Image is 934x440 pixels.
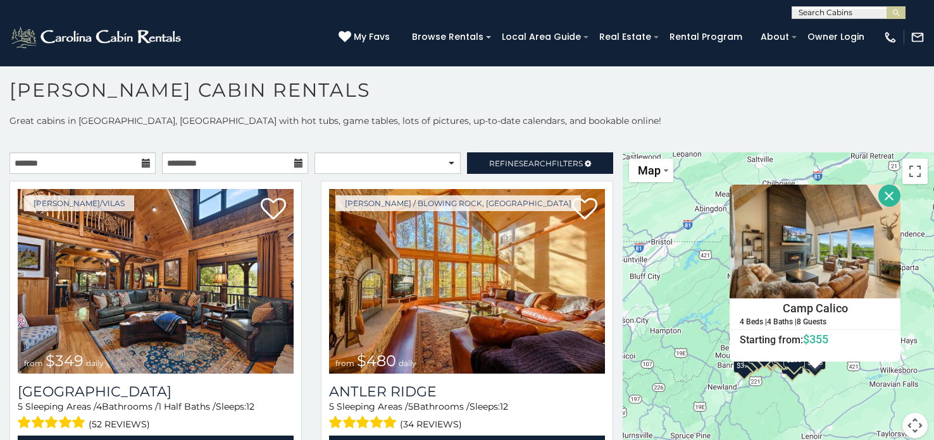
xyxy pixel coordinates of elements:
a: Antler Ridge [329,383,605,400]
img: Antler Ridge [329,189,605,374]
h6: Starting from: [730,333,900,346]
a: [PERSON_NAME] / Blowing Rock, [GEOGRAPHIC_DATA] [335,195,581,211]
a: My Favs [339,30,393,44]
span: 12 [500,401,508,412]
span: from [24,358,43,368]
img: mail-regular-white.png [911,30,925,44]
a: Owner Login [801,27,871,47]
div: Sleeping Areas / Bathrooms / Sleeps: [329,400,605,432]
span: (52 reviews) [89,416,150,432]
a: Real Estate [593,27,657,47]
h5: 4 Baths | [767,318,797,326]
button: Toggle fullscreen view [902,159,928,184]
a: [PERSON_NAME]/Vilas [24,195,134,211]
a: [GEOGRAPHIC_DATA] [18,383,294,400]
span: 5 [408,401,413,412]
span: $480 [357,351,396,370]
span: $349 [46,351,84,370]
span: daily [86,358,104,368]
a: Antler Ridge from $480 daily [329,189,605,374]
h3: Diamond Creek Lodge [18,383,294,400]
span: 12 [246,401,254,412]
span: Map [638,164,661,177]
img: phone-regular-white.png [883,30,897,44]
div: Sleeping Areas / Bathrooms / Sleeps: [18,400,294,432]
a: Browse Rentals [406,27,490,47]
a: About [754,27,795,47]
span: My Favs [354,30,390,44]
h5: 8 Guests [797,318,826,326]
span: 4 [96,401,102,412]
h5: 4 Beds | [740,318,767,326]
a: Add to favorites [261,197,286,223]
span: 1 Half Baths / [158,401,216,412]
span: from [335,358,354,368]
a: Local Area Guide [495,27,587,47]
img: Diamond Creek Lodge [18,189,294,374]
button: Change map style [629,159,673,182]
span: (34 reviews) [400,416,462,432]
img: Camp Calico [730,185,900,298]
button: Close [878,185,900,207]
span: Search [519,159,552,168]
a: Camp Calico 4 Beds | 4 Baths | 8 Guests Starting from:$355 [730,298,900,346]
a: Diamond Creek Lodge from $349 daily [18,189,294,374]
span: 5 [18,401,23,412]
span: daily [399,358,416,368]
span: 5 [329,401,334,412]
button: Map camera controls [902,413,928,438]
a: Add to favorites [572,197,597,223]
span: $355 [803,333,828,346]
h4: Camp Calico [730,299,900,318]
a: RefineSearchFilters [467,152,613,174]
a: Rental Program [663,27,749,47]
span: Refine Filters [489,159,583,168]
img: White-1-2.png [9,25,185,50]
